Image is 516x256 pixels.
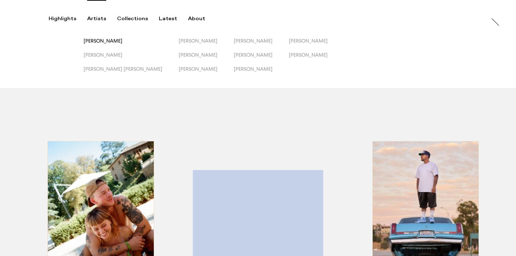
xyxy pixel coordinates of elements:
[84,66,179,80] button: [PERSON_NAME] [PERSON_NAME]
[188,16,205,22] div: About
[234,66,289,80] button: [PERSON_NAME]
[179,52,217,58] span: [PERSON_NAME]
[179,66,217,72] span: [PERSON_NAME]
[234,38,289,52] button: [PERSON_NAME]
[234,38,273,44] span: [PERSON_NAME]
[289,52,344,66] button: [PERSON_NAME]
[234,52,273,58] span: [PERSON_NAME]
[179,52,234,66] button: [PERSON_NAME]
[84,38,122,44] span: [PERSON_NAME]
[84,38,179,52] button: [PERSON_NAME]
[289,38,328,44] span: [PERSON_NAME]
[159,16,188,22] button: Latest
[179,38,217,44] span: [PERSON_NAME]
[49,16,87,22] button: Highlights
[234,66,273,72] span: [PERSON_NAME]
[159,16,177,22] div: Latest
[117,16,159,22] button: Collections
[87,16,106,22] div: Artists
[289,52,328,58] span: [PERSON_NAME]
[188,16,216,22] button: About
[179,38,234,52] button: [PERSON_NAME]
[117,16,148,22] div: Collections
[289,38,344,52] button: [PERSON_NAME]
[234,52,289,66] button: [PERSON_NAME]
[87,16,117,22] button: Artists
[84,52,122,58] span: [PERSON_NAME]
[84,66,162,72] span: [PERSON_NAME] [PERSON_NAME]
[179,66,234,80] button: [PERSON_NAME]
[84,52,179,66] button: [PERSON_NAME]
[49,16,76,22] div: Highlights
